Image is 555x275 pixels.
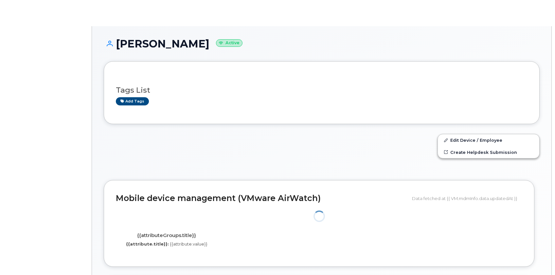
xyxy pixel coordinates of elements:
h3: Tags List [116,86,528,94]
a: Create Helpdesk Submission [438,146,539,158]
h2: Mobile device management (VMware AirWatch) [116,194,407,203]
a: Edit Device / Employee [438,134,539,146]
span: {{attribute.value}} [170,241,207,247]
label: {{attribute.title}}: [126,241,169,247]
h4: {{attributeGroups.title}} [121,233,213,238]
h1: [PERSON_NAME] [104,38,540,49]
small: Active [216,39,242,47]
div: Data fetched at {{ VM.mdmInfo.data.updatedAt }} [412,192,522,205]
a: Add tags [116,97,149,105]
